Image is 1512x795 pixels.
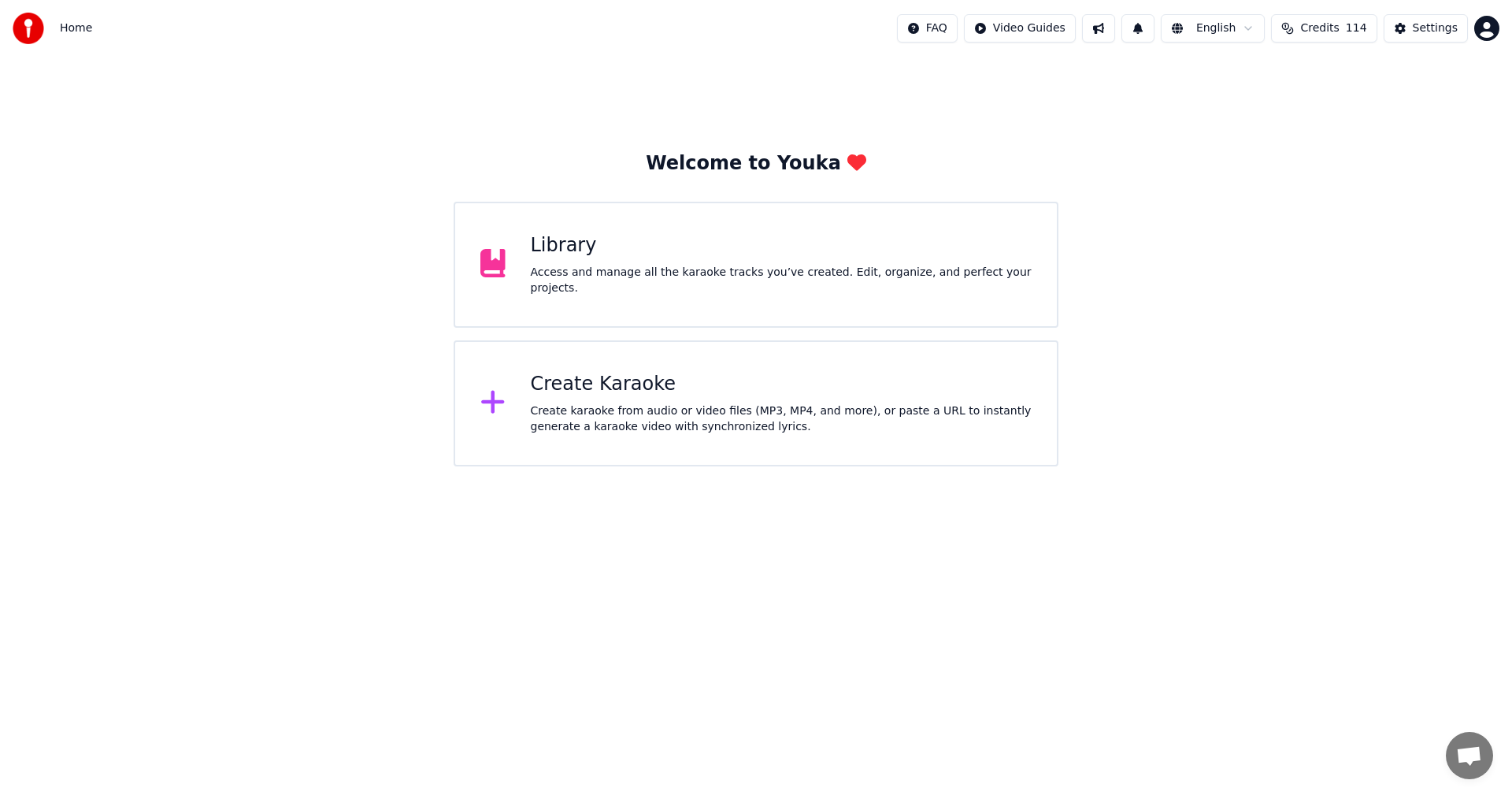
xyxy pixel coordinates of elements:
div: Library [531,233,1032,258]
div: Access and manage all the karaoke tracks you’ve created. Edit, organize, and perfect your projects. [531,265,1032,296]
button: FAQ [897,14,958,43]
div: Create Karaoke [531,372,1032,397]
button: Video Guides [964,14,1076,43]
div: Open chat [1446,732,1493,779]
nav: breadcrumb [60,20,92,36]
img: youka [13,13,44,44]
span: Home [60,20,92,36]
span: 114 [1346,20,1367,36]
div: Settings [1413,20,1458,36]
button: Credits114 [1271,14,1377,43]
div: Create karaoke from audio or video files (MP3, MP4, and more), or paste a URL to instantly genera... [531,403,1032,435]
div: Welcome to Youka [646,151,866,176]
button: Settings [1384,14,1468,43]
span: Credits [1300,20,1339,36]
